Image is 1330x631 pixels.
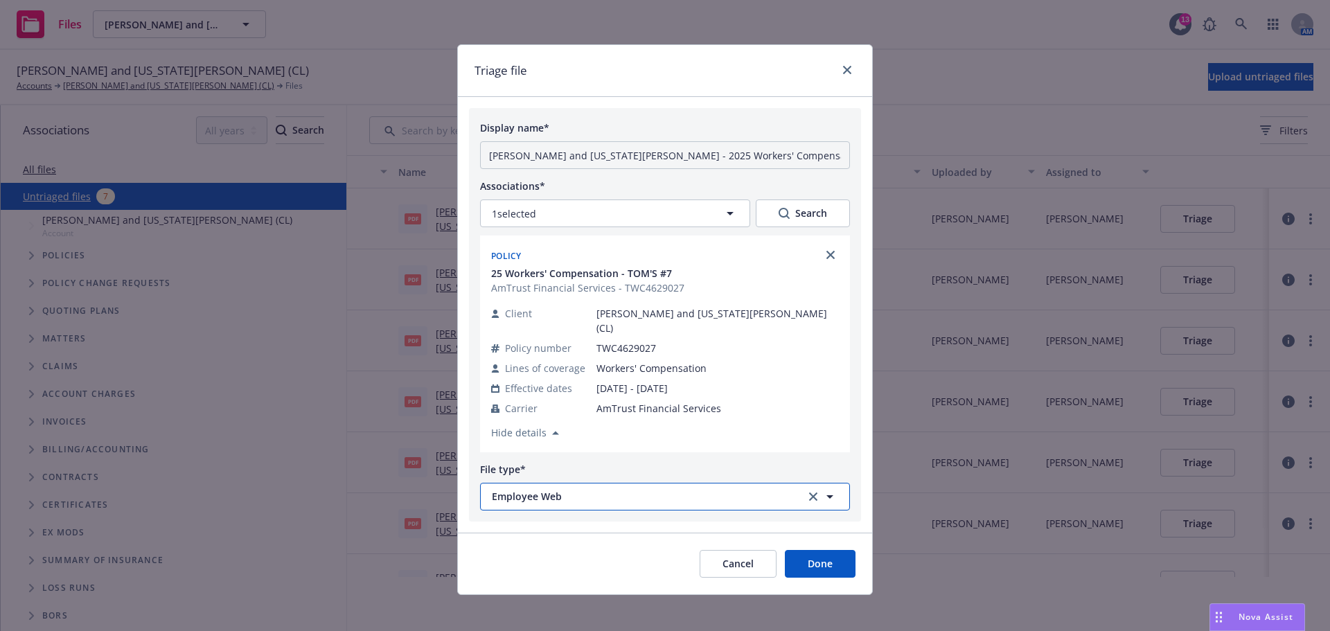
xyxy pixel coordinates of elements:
a: close [839,62,855,78]
button: SearchSearch [756,199,850,227]
span: Effective dates [505,381,572,396]
span: 25 Workers' Compensation - TOM'S #7 [491,266,672,281]
a: clear selection [805,488,822,505]
span: Client [505,306,532,321]
input: Add display name here... [480,141,850,169]
button: Hide details [486,425,565,441]
span: [DATE] - [DATE] [596,381,839,396]
span: AmTrust Financial Services - TWC4629027 [491,281,684,295]
span: Policy number [505,341,571,355]
span: 1 selected [492,206,536,221]
span: AmTrust Financial Services [596,401,839,416]
span: Display name* [480,121,549,134]
span: Lines of coverage [505,361,585,375]
div: Search [779,206,827,220]
svg: Search [779,208,790,219]
button: 25 Workers' Compensation - TOM'S #7 [491,266,684,281]
span: TWC4629027 [596,341,839,355]
span: Policy [491,250,522,262]
button: Cancel [700,550,777,578]
span: Employee Web [492,489,788,504]
div: Drag to move [1210,604,1227,630]
button: Done [785,550,855,578]
span: Associations* [480,179,545,193]
span: File type* [480,463,526,476]
h1: Triage file [475,62,527,80]
span: Carrier [505,401,538,416]
button: Nova Assist [1209,603,1305,631]
span: [PERSON_NAME] and [US_STATE][PERSON_NAME] (CL) [596,306,839,335]
span: Workers' Compensation [596,361,839,375]
button: Employee Webclear selection [480,483,850,510]
a: close [822,247,839,263]
span: Nova Assist [1239,611,1293,623]
button: 1selected [480,199,750,227]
